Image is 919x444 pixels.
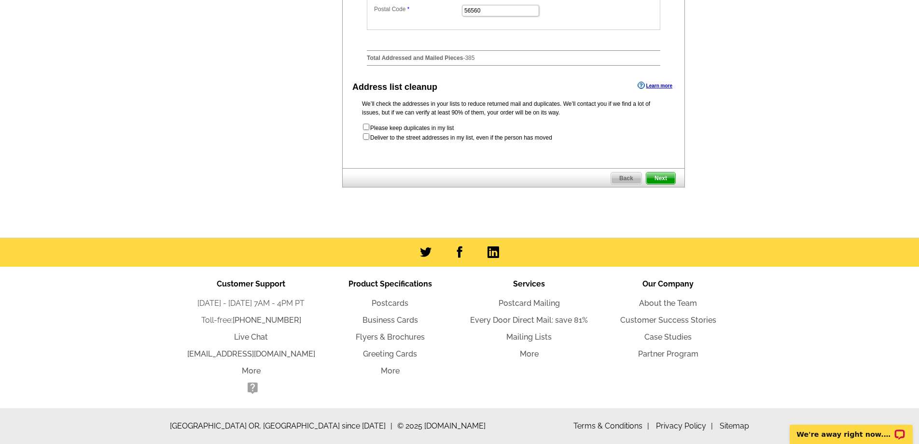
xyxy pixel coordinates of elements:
li: Toll-free: [181,315,320,326]
a: [EMAIL_ADDRESS][DOMAIN_NAME] [187,349,315,358]
span: Services [513,279,545,288]
a: Postcard Mailing [499,299,560,308]
a: Every Door Direct Mail: save 81% [470,315,588,325]
a: Partner Program [638,349,698,358]
a: Customer Success Stories [620,315,716,325]
a: Terms & Conditions [573,421,649,430]
p: We’ll check the addresses in your lists to reduce returned mail and duplicates. We’ll contact you... [362,100,665,117]
span: 385 [465,55,474,61]
a: About the Team [639,299,697,308]
a: More [242,366,261,375]
a: Postcards [372,299,408,308]
span: Product Specifications [348,279,432,288]
a: Case Studies [644,332,692,342]
a: Privacy Policy [656,421,713,430]
a: More [520,349,539,358]
div: Address list cleanup [352,81,437,94]
form: Please keep duplicates in my list Deliver to the street addresses in my list, even if the person ... [362,123,665,142]
a: More [381,366,400,375]
span: Next [646,172,675,184]
a: Live Chat [234,332,268,342]
label: Postal Code [374,5,461,14]
span: Customer Support [217,279,285,288]
a: Mailing Lists [506,332,552,342]
li: [DATE] - [DATE] 7AM - 4PM PT [181,298,320,309]
a: Sitemap [720,421,749,430]
iframe: LiveChat chat widget [783,414,919,444]
a: Flyers & Brochures [356,332,425,342]
span: © 2025 [DOMAIN_NAME] [397,420,486,432]
a: [PHONE_NUMBER] [233,315,301,325]
a: Learn more [638,82,672,89]
span: [GEOGRAPHIC_DATA] OR, [GEOGRAPHIC_DATA] since [DATE] [170,420,392,432]
a: Greeting Cards [363,349,417,358]
span: Our Company [642,279,694,288]
a: Business Cards [362,315,418,325]
strong: Total Addressed and Mailed Pieces [367,55,463,61]
a: Back [611,172,642,185]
